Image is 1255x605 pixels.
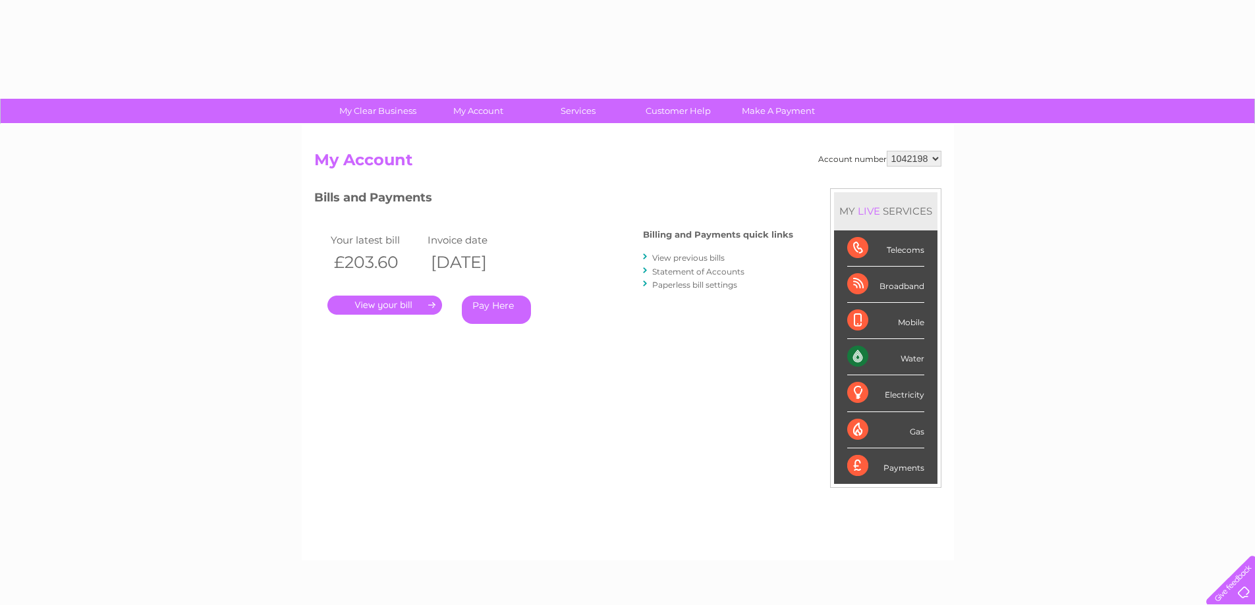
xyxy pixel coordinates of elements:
a: Pay Here [462,296,531,324]
h4: Billing and Payments quick links [643,230,793,240]
a: My Clear Business [323,99,432,123]
div: Payments [847,448,924,484]
a: View previous bills [652,253,725,263]
th: [DATE] [424,249,522,276]
div: Water [847,339,924,375]
div: Electricity [847,375,924,411]
td: Invoice date [424,231,522,249]
a: . [327,296,442,315]
div: LIVE [855,205,883,217]
div: Telecoms [847,230,924,267]
th: £203.60 [327,249,425,276]
a: Paperless bill settings [652,280,737,290]
a: Make A Payment [724,99,833,123]
div: Account number [818,151,941,167]
a: Customer Help [624,99,733,123]
div: Mobile [847,303,924,339]
a: Statement of Accounts [652,267,744,276]
h3: Bills and Payments [314,188,793,211]
a: Services [524,99,632,123]
a: My Account [424,99,532,123]
h2: My Account [314,151,941,176]
div: Broadband [847,267,924,303]
td: Your latest bill [327,231,425,249]
div: Gas [847,412,924,448]
div: MY SERVICES [834,192,937,230]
